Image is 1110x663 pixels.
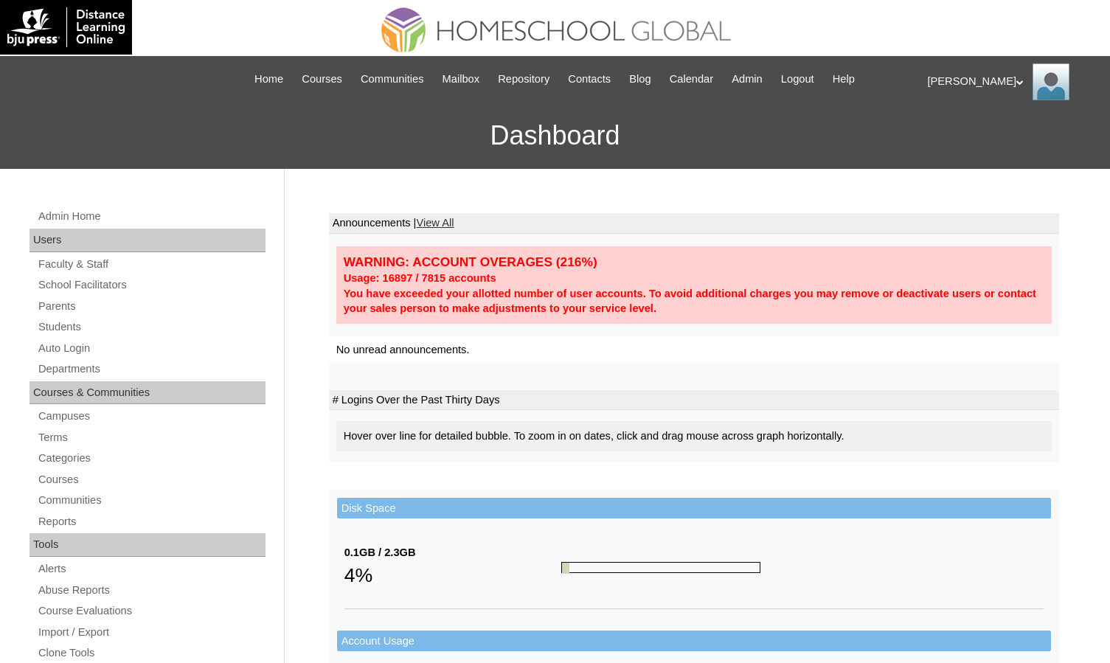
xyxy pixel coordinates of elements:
a: Courses [294,71,350,88]
span: Communities [361,71,424,88]
img: logo-white.png [7,7,125,47]
span: Logout [781,71,814,88]
h3: Dashboard [7,103,1103,169]
a: Abuse Reports [37,581,266,600]
span: Contacts [568,71,611,88]
a: Communities [37,491,266,510]
span: Help [833,71,855,88]
td: Account Usage [337,631,1051,652]
a: Courses [37,471,266,489]
span: Home [254,71,283,88]
span: Admin [732,71,763,88]
a: Terms [37,428,266,447]
div: 4% [344,560,561,590]
td: Disk Space [337,498,1051,519]
div: You have exceeded your allotted number of user accounts. To avoid additional charges you may remo... [344,286,1044,316]
a: Home [247,71,291,88]
div: Courses & Communities [30,381,266,405]
a: Clone Tools [37,644,266,662]
a: Help [825,71,862,88]
a: Communities [353,71,431,88]
a: Calendar [662,71,721,88]
a: School Facilitators [37,276,266,294]
a: Departments [37,360,266,378]
a: Import / Export [37,623,266,642]
a: Mailbox [435,71,488,88]
td: Announcements | [329,213,1059,234]
a: Course Evaluations [37,602,266,620]
a: Alerts [37,560,266,578]
a: Contacts [561,71,618,88]
div: 0.1GB / 2.3GB [344,545,561,560]
strong: Usage: 16897 / 7815 accounts [344,272,496,284]
a: Faculty & Staff [37,255,266,274]
div: Hover over line for detailed bubble. To zoom in on dates, click and drag mouse across graph horiz... [336,421,1052,451]
a: Reports [37,513,266,531]
a: View All [416,217,454,229]
a: Admin Home [37,207,266,226]
div: [PERSON_NAME] [928,63,1096,100]
a: Campuses [37,407,266,426]
div: WARNING: ACCOUNT OVERAGES (216%) [344,254,1044,271]
span: Courses [302,71,342,88]
td: # Logins Over the Past Thirty Days [329,390,1059,411]
span: Mailbox [443,71,480,88]
div: Tools [30,533,266,557]
span: Calendar [670,71,713,88]
img: Melanie Sevilla [1033,63,1069,100]
a: Repository [490,71,557,88]
a: Admin [724,71,770,88]
a: Blog [622,71,658,88]
span: Repository [498,71,549,88]
td: No unread announcements. [329,336,1059,364]
div: Users [30,229,266,252]
a: Students [37,318,266,336]
span: Blog [629,71,651,88]
a: Auto Login [37,339,266,358]
a: Logout [774,71,822,88]
a: Parents [37,297,266,316]
a: Categories [37,449,266,468]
